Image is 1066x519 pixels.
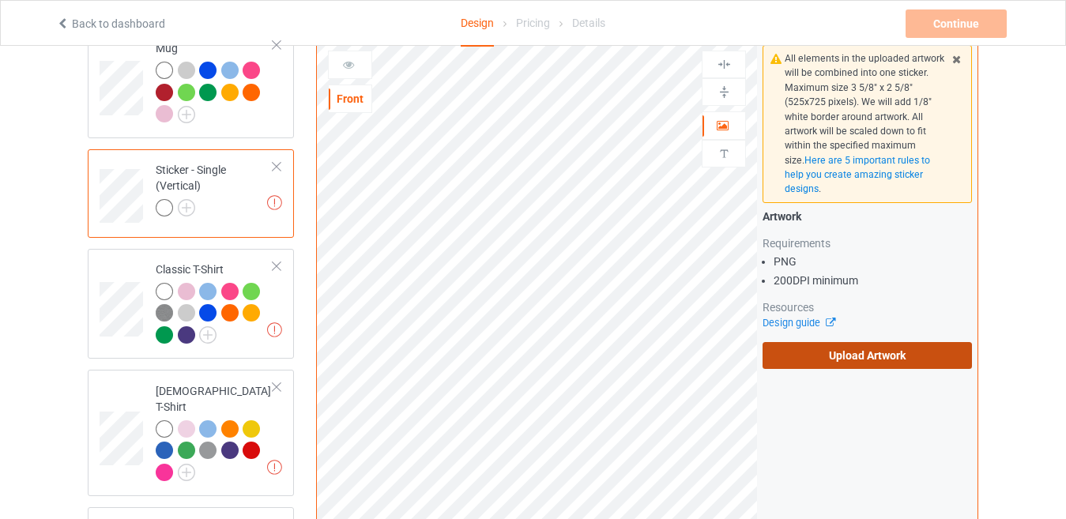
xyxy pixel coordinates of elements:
label: Upload Artwork [763,342,972,369]
div: Requirements [763,235,972,251]
div: Front [329,91,371,107]
div: Artwork [763,209,972,224]
div: [DEMOGRAPHIC_DATA] T-Shirt [88,370,294,496]
div: Classic T-Shirt [88,249,294,359]
div: Details [572,1,605,45]
div: Sticker - Single (Vertical) [88,149,294,238]
div: Sticker - Single (Vertical) [156,162,273,216]
div: Design [461,1,494,47]
img: heather_texture.png [156,304,173,322]
div: Mug [156,40,273,122]
img: svg%3E%0A [717,146,732,161]
div: [DEMOGRAPHIC_DATA] T-Shirt [156,383,273,480]
li: PNG [774,254,972,269]
a: Design guide [763,317,834,329]
img: svg+xml;base64,PD94bWwgdmVyc2lvbj0iMS4wIiBlbmNvZGluZz0iVVRGLTgiPz4KPHN2ZyB3aWR0aD0iMjJweCIgaGVpZ2... [178,199,195,216]
div: Mug [88,28,294,138]
div: All elements in the uploaded artwork will be combined into one sticker. Maximum size 3 5/8" x 2 5... [785,51,950,197]
li: 200 DPI minimum [774,273,972,288]
img: svg%3E%0A [717,85,732,100]
div: Resources [763,299,972,315]
div: Classic T-Shirt [156,261,273,343]
img: exclamation icon [267,322,282,337]
img: exclamation icon [267,460,282,475]
img: svg+xml;base64,PD94bWwgdmVyc2lvbj0iMS4wIiBlbmNvZGluZz0iVVRGLTgiPz4KPHN2ZyB3aWR0aD0iMjJweCIgaGVpZ2... [178,464,195,481]
img: svg%3E%0A [717,57,732,72]
img: svg+xml;base64,PD94bWwgdmVyc2lvbj0iMS4wIiBlbmNvZGluZz0iVVRGLTgiPz4KPHN2ZyB3aWR0aD0iMjJweCIgaGVpZ2... [178,106,195,123]
img: exclamation icon [267,195,282,210]
img: svg+xml;base64,PD94bWwgdmVyc2lvbj0iMS4wIiBlbmNvZGluZz0iVVRGLTgiPz4KPHN2ZyB3aWR0aD0iMjJweCIgaGVpZ2... [199,326,217,344]
div: Pricing [516,1,550,45]
span: Here are 5 important rules to help you create amazing sticker designs [785,155,930,195]
a: Back to dashboard [56,17,165,30]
